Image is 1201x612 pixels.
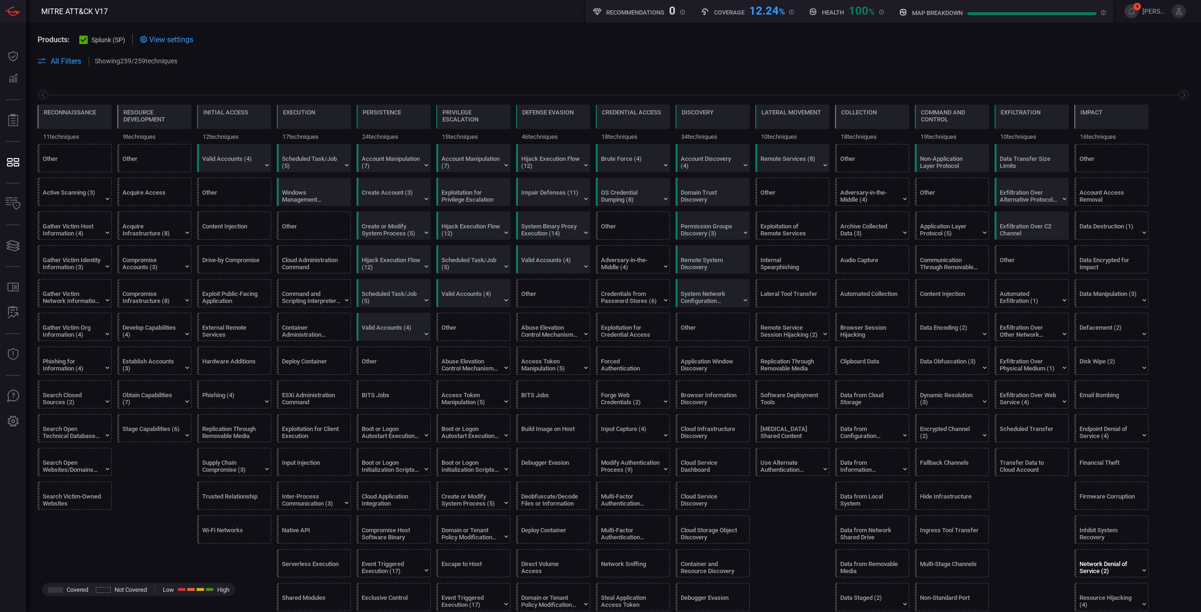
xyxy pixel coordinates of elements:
[596,482,670,510] div: T1111: Multi-Factor Authentication Interception (Not covered)
[38,448,112,476] div: T1593: Search Open Websites/Domains (Not covered)
[1000,223,1058,237] div: Exfiltration Over C2 Channel
[676,245,750,273] div: T1018: Remote System Discovery
[1142,8,1168,15] span: [PERSON_NAME].[PERSON_NAME]
[117,414,191,442] div: T1608: Stage Capabilities (Not covered)
[436,448,510,476] div: T1037: Boot or Logon Initialization Scripts (Not covered)
[915,448,989,476] div: T1008: Fallback Channels (Not covered)
[921,109,983,123] div: Command and Control
[835,482,909,510] div: T1005: Data from Local System (Not covered)
[915,144,989,172] div: T1095: Non-Application Layer Protocol
[117,245,191,273] div: T1586: Compromise Accounts (Not covered)
[203,109,248,116] div: Initial Access
[277,279,351,307] div: T1059: Command and Scripting Interpreter (Not covered)
[920,223,979,237] div: Application Layer Protocol (5)
[277,129,351,144] div: 17 techniques
[362,189,420,203] div: Create Account (3)
[38,105,112,144] div: TA0043: Reconnaissance (Not covered)
[197,245,271,273] div: T1189: Drive-by Compromise (Not covered)
[436,178,510,206] div: T1068: Exploitation for Privilege Escalation
[516,245,590,273] div: T1078: Valid Accounts
[357,212,431,240] div: T1543: Create or Modify System Process
[681,155,739,169] div: Account Discovery (4)
[596,279,670,307] div: T1555: Credentials from Password Stores (Not covered)
[1074,105,1148,144] div: TA0040: Impact (Not covered)
[676,129,750,144] div: 34 techniques
[915,414,989,442] div: T1573: Encrypted Channel (Not covered)
[601,189,660,203] div: OS Credential Dumping (8)
[516,380,590,408] div: T1197: BITS Jobs (Not covered)
[841,109,877,116] div: Collection
[436,144,510,172] div: T1098: Account Manipulation
[1125,4,1139,18] button: 4
[1074,279,1148,307] div: T1565: Data Manipulation (Not covered)
[835,212,909,240] div: T1560: Archive Collected Data (Not covered)
[755,178,829,206] div: Other (Not covered)
[197,515,271,544] div: T1669: Wi-Fi Networks (Not covered)
[516,212,590,240] div: T1218: System Binary Proxy Execution
[277,482,351,510] div: T1559: Inter-Process Communication (Not covered)
[676,448,750,476] div: T1538: Cloud Service Dashboard (Not covered)
[516,347,590,375] div: T1134: Access Token Manipulation (Not covered)
[202,223,261,237] div: Content Injection
[995,178,1069,206] div: T1048: Exfiltration Over Alternative Protocol
[596,515,670,544] div: T1621: Multi-Factor Authentication Request Generation (Not covered)
[516,583,590,611] div: T1484: Domain or Tenant Policy Modification (Not covered)
[441,257,500,271] div: Scheduled Task/Job (5)
[755,448,829,476] div: T1550: Use Alternate Authentication Material (Not covered)
[43,257,101,271] div: Gather Victim Identity Information (3)
[38,482,112,510] div: T1594: Search Victim-Owned Websites (Not covered)
[283,109,315,116] div: Execution
[1074,414,1148,442] div: T1499: Endpoint Denial of Service (Not covered)
[835,414,909,442] div: T1602: Data from Configuration Repository (Not covered)
[840,223,899,237] div: Archive Collected Data (3)
[1074,144,1148,172] div: Other (Not covered)
[516,549,590,577] div: T1006: Direct Volume Access (Not covered)
[676,414,750,442] div: T1580: Cloud Infrastructure Discovery (Not covered)
[755,105,829,144] div: TA0008: Lateral Movement
[835,583,909,611] div: T1074: Data Staged (Not covered)
[682,109,714,116] div: Discovery
[835,129,909,144] div: 18 techniques
[277,380,351,408] div: T1675: ESXi Administration Command (Not covered)
[436,245,510,273] div: T1053: Scheduled Task/Job
[38,57,81,66] button: All Filters
[522,109,574,116] div: Defense Evasion
[1080,109,1102,116] div: Impact
[596,144,670,172] div: T1110: Brute Force
[2,193,24,215] button: Inventory
[277,448,351,476] div: T1674: Input Injection (Not covered)
[516,448,590,476] div: T1622: Debugger Evasion (Not covered)
[516,414,590,442] div: T1612: Build Image on Host (Not covered)
[1074,583,1148,611] div: T1496: Resource Hijacking (Not covered)
[676,347,750,375] div: T1010: Application Window Discovery (Not covered)
[995,105,1069,144] div: TA0010: Exfiltration
[357,347,431,375] div: Other (Not covered)
[357,313,431,341] div: T1078: Valid Accounts
[755,245,829,273] div: T1534: Internal Spearphishing (Not covered)
[995,129,1069,144] div: 10 techniques
[915,129,989,144] div: 19 techniques
[122,155,181,169] div: Other
[1000,155,1058,169] div: Data Transfer Size Limits
[38,414,112,442] div: T1596: Search Open Technical Databases (Not covered)
[38,178,112,206] div: T1595: Active Scanning (Not covered)
[1079,189,1138,203] div: Account Access Removal
[1074,129,1148,144] div: 16 techniques
[197,129,271,144] div: 12 techniques
[38,212,112,240] div: T1592: Gather Victim Host Information (Not covered)
[676,482,750,510] div: T1526: Cloud Service Discovery (Not covered)
[2,109,24,132] button: Reports
[835,515,909,544] div: T1039: Data from Network Shared Drive (Not covered)
[1074,515,1148,544] div: T1490: Inhibit System Recovery (Not covered)
[995,313,1069,341] div: T1011: Exfiltration Over Other Network Medium (Not covered)
[2,45,24,68] button: Dashboard
[755,144,829,172] div: T1021: Remote Services
[912,9,963,16] h5: map breakdown
[117,144,191,172] div: Other (Not covered)
[915,515,989,544] div: T1105: Ingress Tool Transfer (Not covered)
[749,4,785,15] div: 12.24
[357,549,431,577] div: T1546: Event Triggered Execution (Not covered)
[357,448,431,476] div: T1037: Boot or Logon Initialization Scripts (Not covered)
[596,178,670,206] div: T1003: OS Credential Dumping
[41,7,108,16] span: MITRE ATT&CK V17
